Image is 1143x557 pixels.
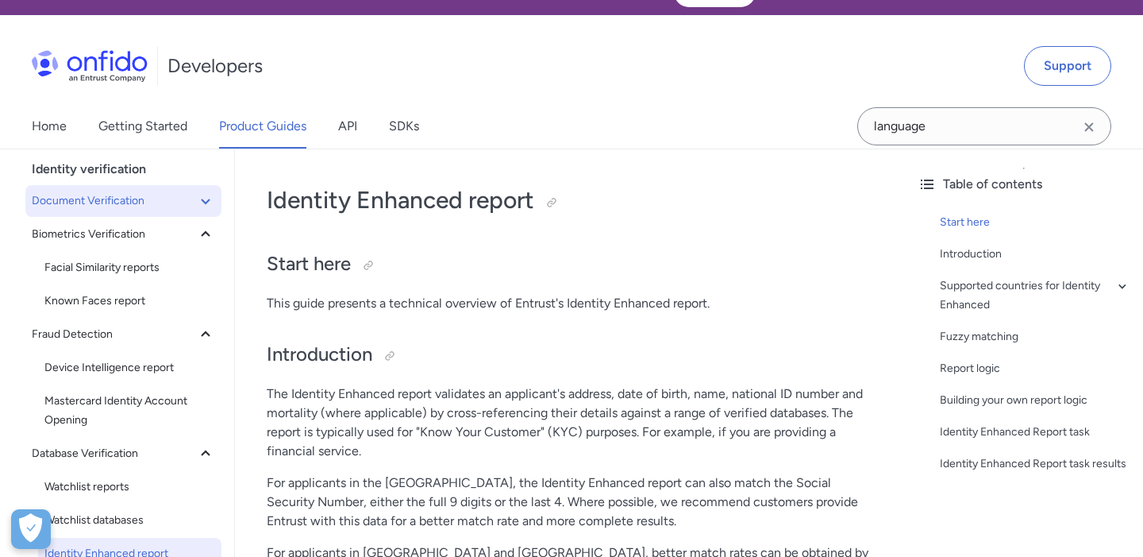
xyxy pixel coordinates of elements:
a: Product Guides [219,104,306,149]
button: Fraud Detection [25,319,221,350]
button: Biometrics Verification [25,219,221,250]
a: Building your own report logic [940,391,1130,410]
span: Document Verification [32,191,196,211]
button: Open Preferences [11,509,51,549]
button: Document Verification [25,185,221,217]
p: For applicants in the [GEOGRAPHIC_DATA], the Identity Enhanced report can also match the Social S... [267,474,873,531]
span: Database Verification [32,444,196,463]
a: Start here [940,213,1130,232]
a: Identity Enhanced Report task [940,423,1130,442]
span: Watchlist databases [44,511,215,530]
input: Onfido search input field [857,107,1111,145]
a: Watchlist databases [38,505,221,536]
div: Cookie Preferences [11,509,51,549]
span: Known Faces report [44,292,215,311]
a: Facial Similarity reports [38,252,221,284]
span: Device Intelligence report [44,358,215,377]
h2: Start here [267,251,873,278]
a: Support [1024,46,1111,86]
span: Fraud Detection [32,325,196,344]
h2: Introduction [267,342,873,369]
span: Mastercard Identity Account Opening [44,392,215,430]
a: Supported countries for Identity Enhanced [940,277,1130,315]
a: Known Faces report [38,285,221,317]
a: SDKs [389,104,419,149]
a: Home [32,104,67,149]
a: Watchlist reports [38,471,221,503]
div: Table of contents [918,175,1130,194]
a: Identity Enhanced Report task results [940,454,1130,474]
h1: Developers [167,53,263,79]
img: Onfido Logo [32,50,148,82]
svg: Clear search field button [1079,118,1099,137]
a: Device Intelligence report [38,352,221,384]
a: Report logic [940,359,1130,378]
a: Fuzzy matching [940,327,1130,346]
span: Facial Similarity reports [44,258,215,277]
span: Biometrics Verification [32,225,196,244]
span: Watchlist reports [44,478,215,497]
div: Identity verification [32,153,228,185]
a: Getting Started [98,104,187,149]
button: Database Verification [25,438,221,470]
p: The Identity Enhanced report validates an applicant's address, date of birth, name, national ID n... [267,385,873,461]
p: This guide presents a technical overview of Entrust's Identity Enhanced report. [267,294,873,313]
a: API [338,104,357,149]
a: Introduction [940,245,1130,264]
a: Mastercard Identity Account Opening [38,385,221,436]
h1: Identity Enhanced report [267,184,873,216]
